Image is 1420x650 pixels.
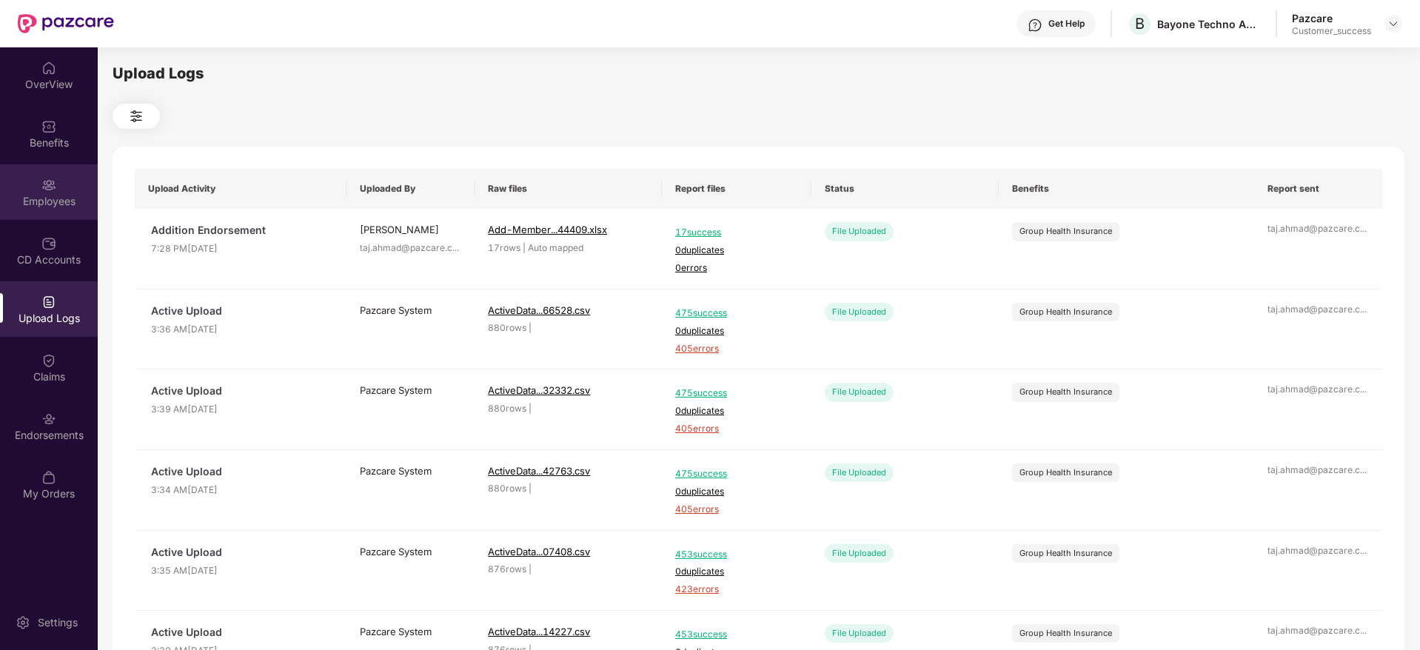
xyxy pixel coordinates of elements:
[360,463,461,478] div: Pazcare System
[151,483,333,497] span: 3:34 AM[DATE]
[529,483,532,494] span: |
[360,222,461,237] div: [PERSON_NAME]
[488,304,590,316] span: ActiveData...66528.csv
[151,544,333,560] span: Active Upload
[1048,18,1085,30] div: Get Help
[488,384,590,396] span: ActiveData...32332.csv
[675,422,798,436] span: 405 errors
[151,242,333,256] span: 7:28 PM[DATE]
[675,342,798,356] span: 405 errors
[529,322,532,333] span: |
[675,548,798,562] span: 453 success
[151,564,333,578] span: 3:35 AM[DATE]
[41,119,56,134] img: svg+xml;base64,PHN2ZyBpZD0iQmVuZWZpdHMiIHhtbG5zPSJodHRwOi8vd3d3LnczLm9yZy8yMDAwL3N2ZyIgd2lkdGg9Ij...
[1267,624,1369,638] div: taj.ahmad@pazcare.c
[151,383,333,399] span: Active Upload
[452,242,459,253] span: ...
[1254,169,1382,209] th: Report sent
[675,467,798,481] span: 475 success
[523,242,526,253] span: |
[151,222,333,238] span: Addition Endorsement
[151,323,333,337] span: 3:36 AM[DATE]
[1267,463,1369,478] div: taj.ahmad@pazcare.c
[360,303,461,318] div: Pazcare System
[1292,25,1371,37] div: Customer_success
[488,322,526,333] span: 880 rows
[662,169,811,209] th: Report files
[41,236,56,251] img: svg+xml;base64,PHN2ZyBpZD0iQ0RfQWNjb3VudHMiIGRhdGEtbmFtZT0iQ0QgQWNjb3VudHMiIHhtbG5zPSJodHRwOi8vd3...
[33,615,82,630] div: Settings
[1292,11,1371,25] div: Pazcare
[41,412,56,426] img: svg+xml;base64,PHN2ZyBpZD0iRW5kb3JzZW1lbnRzIiB4bWxucz0iaHR0cDovL3d3dy53My5vcmcvMjAwMC9zdmciIHdpZH...
[360,624,461,639] div: Pazcare System
[360,383,461,398] div: Pazcare System
[41,61,56,76] img: svg+xml;base64,PHN2ZyBpZD0iSG9tZSIgeG1sbnM9Imh0dHA6Ly93d3cudzMub3JnLzIwMDAvc3ZnIiB3aWR0aD0iMjAiIG...
[151,403,333,417] span: 3:39 AM[DATE]
[675,485,798,499] span: 0 duplicates
[1019,386,1112,398] div: Group Health Insurance
[675,404,798,418] span: 0 duplicates
[825,222,894,241] div: File Uploaded
[999,169,1254,209] th: Benefits
[151,624,333,640] span: Active Upload
[151,303,333,319] span: Active Upload
[1360,625,1367,636] span: ...
[488,483,526,494] span: 880 rows
[113,62,1404,85] div: Upload Logs
[1267,303,1369,317] div: taj.ahmad@pazcare.c
[488,224,607,235] span: Add-Member...44409.xlsx
[135,169,346,209] th: Upload Activity
[825,544,894,563] div: File Uploaded
[151,463,333,480] span: Active Upload
[675,306,798,321] span: 475 success
[825,624,894,643] div: File Uploaded
[675,628,798,642] span: 453 success
[127,107,145,125] img: svg+xml;base64,PHN2ZyB4bWxucz0iaHR0cDovL3d3dy53My5vcmcvMjAwMC9zdmciIHdpZHRoPSIyNCIgaGVpZ2h0PSIyNC...
[825,303,894,321] div: File Uploaded
[488,242,520,253] span: 17 rows
[1360,464,1367,475] span: ...
[675,261,798,275] span: 0 errors
[1360,545,1367,556] span: ...
[1028,18,1042,33] img: svg+xml;base64,PHN2ZyBpZD0iSGVscC0zMngzMiIgeG1sbnM9Imh0dHA6Ly93d3cudzMub3JnLzIwMDAvc3ZnIiB3aWR0aD...
[529,403,532,414] span: |
[1267,383,1369,397] div: taj.ahmad@pazcare.c
[41,178,56,192] img: svg+xml;base64,PHN2ZyBpZD0iRW1wbG95ZWVzIiB4bWxucz0iaHR0cDovL3d3dy53My5vcmcvMjAwMC9zdmciIHdpZHRoPS...
[1267,222,1369,236] div: taj.ahmad@pazcare.c
[488,563,526,574] span: 876 rows
[825,383,894,401] div: File Uploaded
[1157,17,1261,31] div: Bayone Techno Advisors Private Limited
[1135,15,1145,33] span: B
[1360,304,1367,315] span: ...
[41,353,56,368] img: svg+xml;base64,PHN2ZyBpZD0iQ2xhaW0iIHhtbG5zPSJodHRwOi8vd3d3LnczLm9yZy8yMDAwL3N2ZyIgd2lkdGg9IjIwIi...
[488,626,590,637] span: ActiveData...14227.csv
[360,544,461,559] div: Pazcare System
[475,169,662,209] th: Raw files
[1019,547,1112,560] div: Group Health Insurance
[18,14,114,33] img: New Pazcare Logo
[488,546,590,557] span: ActiveData...07408.csv
[675,386,798,401] span: 475 success
[1019,627,1112,640] div: Group Health Insurance
[16,615,30,630] img: svg+xml;base64,PHN2ZyBpZD0iU2V0dGluZy0yMHgyMCIgeG1sbnM9Imh0dHA6Ly93d3cudzMub3JnLzIwMDAvc3ZnIiB3aW...
[41,470,56,485] img: svg+xml;base64,PHN2ZyBpZD0iTXlfT3JkZXJzIiBkYXRhLW5hbWU9Ik15IE9yZGVycyIgeG1sbnM9Imh0dHA6Ly93d3cudz...
[41,295,56,309] img: svg+xml;base64,PHN2ZyBpZD0iVXBsb2FkX0xvZ3MiIGRhdGEtbmFtZT0iVXBsb2FkIExvZ3MiIHhtbG5zPSJodHRwOi8vd3...
[488,403,526,414] span: 880 rows
[360,241,461,255] div: taj.ahmad@pazcare.c
[1019,466,1112,479] div: Group Health Insurance
[675,503,798,517] span: 405 errors
[528,242,583,253] span: Auto mapped
[675,583,798,597] span: 423 errors
[675,565,798,579] span: 0 duplicates
[529,563,532,574] span: |
[1360,383,1367,395] span: ...
[488,465,590,477] span: ActiveData...42763.csv
[675,324,798,338] span: 0 duplicates
[1387,18,1399,30] img: svg+xml;base64,PHN2ZyBpZD0iRHJvcGRvd24tMzJ4MzIiIHhtbG5zPSJodHRwOi8vd3d3LnczLm9yZy8yMDAwL3N2ZyIgd2...
[1019,225,1112,238] div: Group Health Insurance
[825,463,894,482] div: File Uploaded
[811,169,999,209] th: Status
[675,226,798,240] span: 17 success
[346,169,475,209] th: Uploaded By
[1019,306,1112,318] div: Group Health Insurance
